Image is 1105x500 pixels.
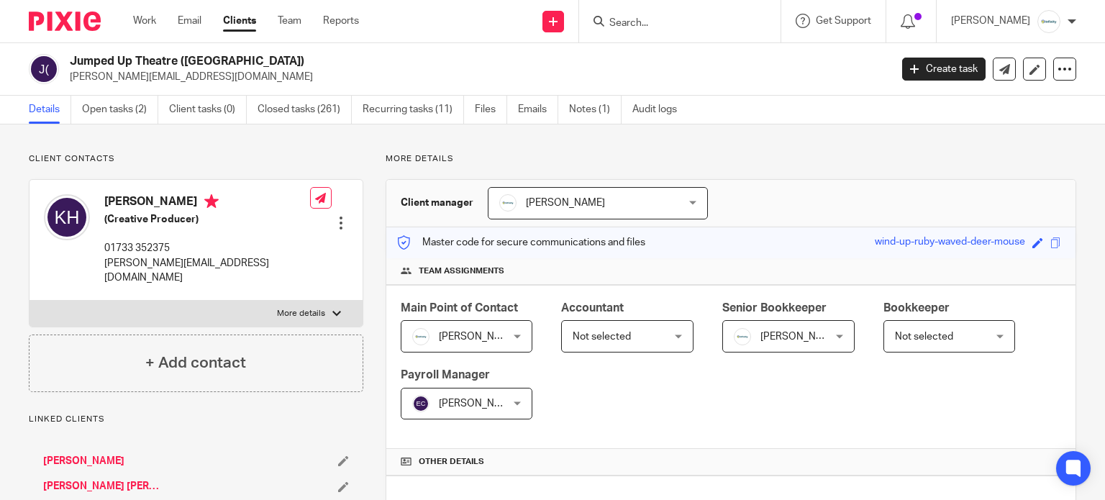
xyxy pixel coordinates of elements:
span: Team assignments [419,265,504,277]
a: Recurring tasks (11) [363,96,464,124]
p: Linked clients [29,414,363,425]
span: Accountant [561,302,624,314]
p: [PERSON_NAME][EMAIL_ADDRESS][DOMAIN_NAME] [104,256,310,286]
div: wind-up-ruby-waved-deer-mouse [875,235,1025,251]
img: Infinity%20Logo%20with%20Whitespace%20.png [412,328,429,345]
a: Work [133,14,156,28]
a: Files [475,96,507,124]
a: Emails [518,96,558,124]
a: Details [29,96,71,124]
span: Bookkeeper [883,302,950,314]
img: Pixie [29,12,101,31]
a: Create task [902,58,986,81]
span: [PERSON_NAME] [439,399,518,409]
p: Master code for secure communications and files [397,235,645,250]
span: Senior Bookkeeper [722,302,827,314]
span: Get Support [816,16,871,26]
img: svg%3E [44,194,90,240]
a: Notes (1) [569,96,622,124]
img: svg%3E [29,54,59,84]
p: [PERSON_NAME][EMAIL_ADDRESS][DOMAIN_NAME] [70,70,881,84]
span: Main Point of Contact [401,302,518,314]
a: Reports [323,14,359,28]
span: [PERSON_NAME] [526,198,605,208]
a: Open tasks (2) [82,96,158,124]
h4: [PERSON_NAME] [104,194,310,212]
h4: + Add contact [145,352,246,374]
a: Team [278,14,301,28]
p: More details [386,153,1076,165]
p: Client contacts [29,153,363,165]
a: Email [178,14,201,28]
a: Audit logs [632,96,688,124]
span: [PERSON_NAME] [760,332,840,342]
p: [PERSON_NAME] [951,14,1030,28]
img: Infinity%20Logo%20with%20Whitespace%20.png [734,328,751,345]
p: 01733 352375 [104,241,310,255]
span: Not selected [895,332,953,342]
h2: Jumped Up Theatre ([GEOGRAPHIC_DATA]) [70,54,719,69]
a: Closed tasks (261) [258,96,352,124]
img: svg%3E [412,395,429,412]
a: [PERSON_NAME] [PERSON_NAME] [43,479,165,494]
span: Not selected [573,332,631,342]
input: Search [608,17,737,30]
span: Other details [419,456,484,468]
h5: (Creative Producer) [104,212,310,227]
a: [PERSON_NAME] [43,454,124,468]
p: More details [277,308,325,319]
h3: Client manager [401,196,473,210]
a: Clients [223,14,256,28]
span: Payroll Manager [401,369,490,381]
img: Infinity%20Logo%20with%20Whitespace%20.png [499,194,517,212]
a: Client tasks (0) [169,96,247,124]
span: [PERSON_NAME] [439,332,518,342]
i: Primary [204,194,219,209]
img: Infinity%20Logo%20with%20Whitespace%20.png [1037,10,1060,33]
